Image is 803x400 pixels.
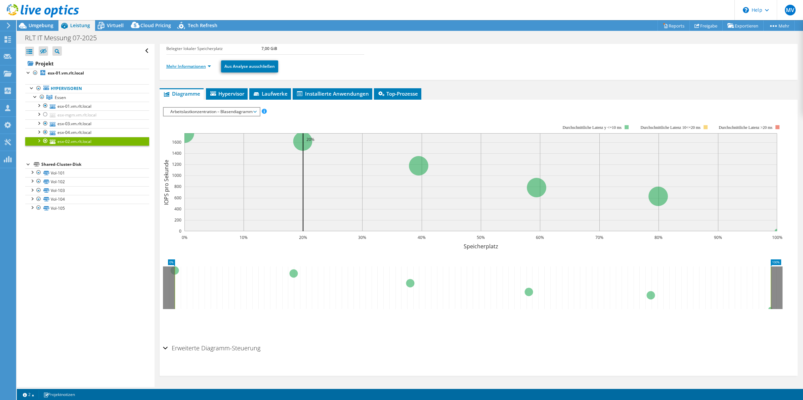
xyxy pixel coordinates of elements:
text: 600 [174,195,181,201]
h2: Erweiterte Diagramm-Steuerung [163,341,260,355]
text: 1600 [172,139,181,145]
text: 0 [179,228,181,234]
text: Durchschnittliche Latenz >20 ms [719,125,772,130]
text: 20% [299,235,307,240]
span: Diagramme [163,90,200,97]
a: Vol-101 [25,168,149,177]
a: esx-01.vm.rlt.local [25,69,149,78]
text: 40% [418,235,426,240]
a: esx-04.vm.rlt.local [25,128,149,137]
div: Shared-Cluster-Disk [41,160,149,168]
a: esx-03.vm.rlt.local [25,119,149,128]
svg: \n [743,7,749,13]
a: Exportieren [722,20,764,31]
text: Speicherplatz [463,243,498,250]
text: 200 [174,217,181,223]
span: Arbeitslastkonzentration – Blasendiagramm [167,108,256,116]
text: 70% [595,235,603,240]
b: esx-01.vm.rlt.local [48,70,84,76]
text: 1000 [172,172,181,178]
a: Aus Analyse ausschließen [221,60,278,72]
text: 80% [654,235,663,240]
span: Essen [55,95,66,100]
span: Tech Refresh [188,22,217,29]
a: 2 [18,390,39,399]
h1: RLT IT Messung 07-2025 [22,34,107,42]
a: Projekt [25,58,149,69]
a: Vol-104 [25,195,149,204]
b: 7,00 GiB [261,46,277,51]
text: 800 [174,184,181,189]
a: Reports [658,20,690,31]
text: 50% [477,235,485,240]
span: Virtuell [107,22,124,29]
span: Cloud Pricing [140,22,171,29]
span: Leistung [70,22,90,29]
a: esx-mgm.vm.rlt.local [25,110,149,119]
text: 20% [306,137,314,142]
tspan: Durchschnittliche Latenz 10<=20 ms [640,125,701,130]
text: 1200 [172,161,181,167]
span: Laufwerke [253,90,288,97]
a: Mehr Informationen [166,63,211,69]
a: Projektnotizen [39,390,80,399]
text: 100% [772,235,782,240]
a: Freigabe [689,20,723,31]
a: esx-01.vm.rlt.local [25,102,149,110]
a: Vol-105 [25,204,149,212]
a: Mehr [763,20,795,31]
text: 400 [174,206,181,212]
label: Belegter lokaler Speicherplatz [166,45,262,52]
text: IOPS pro Sekunde [163,159,170,205]
span: Installierte Anwendungen [296,90,369,97]
text: 30% [358,235,366,240]
span: Umgebung [29,22,53,29]
text: 10% [240,235,248,240]
tspan: Durchschnittliche Latenz y <=10 ms [562,125,622,130]
span: Hypervisor [209,90,244,97]
a: Essen [25,93,149,102]
a: Vol-103 [25,186,149,195]
span: Top-Prozesse [377,90,418,97]
text: 0% [181,235,187,240]
text: 1400 [172,150,181,156]
span: MV [785,5,796,15]
a: Vol-102 [25,177,149,186]
text: 60% [536,235,544,240]
a: Hypervisoren [25,84,149,93]
a: esx-02.vm.rlt.local [25,137,149,146]
text: 90% [714,235,722,240]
